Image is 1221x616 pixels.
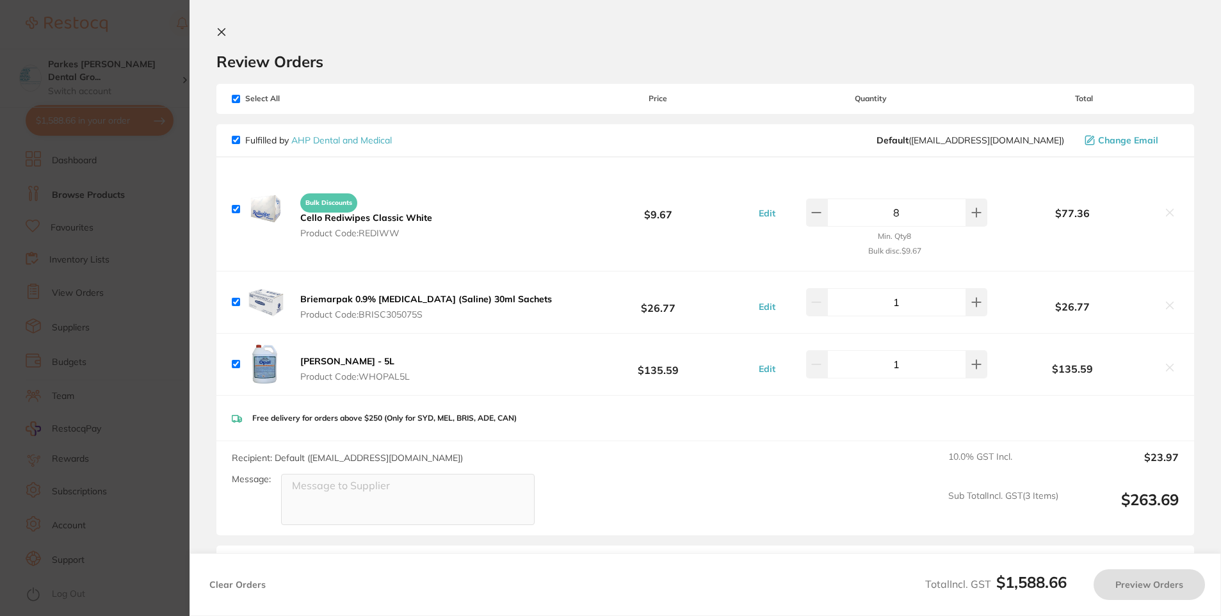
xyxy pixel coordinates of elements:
[755,363,779,375] button: Edit
[989,301,1156,312] b: $26.77
[752,94,989,103] span: Quantity
[868,247,921,255] small: Bulk disc. $9.67
[245,282,286,323] img: cHBwMjUzdA
[206,569,270,600] button: Clear Orders
[563,94,753,103] span: Price
[989,207,1156,219] b: $77.36
[989,363,1156,375] b: $135.59
[291,134,392,146] a: AHP Dental and Medical
[245,135,392,145] p: Fulfilled by
[300,228,432,238] span: Product Code: REDIWW
[948,490,1058,526] span: Sub Total Incl. GST ( 3 Items)
[296,355,414,382] button: [PERSON_NAME] - 5L Product Code:WHOPAL5L
[878,232,911,241] small: Min. Qty 8
[232,452,463,464] span: Recipient: Default ( [EMAIL_ADDRESS][DOMAIN_NAME] )
[563,197,753,221] b: $9.67
[755,207,779,219] button: Edit
[877,135,1064,145] span: orders@ahpdentalmedical.com.au
[296,188,436,239] button: Bulk Discounts Cello Rediwipes Classic White Product Code:REDIWW
[1081,134,1179,146] button: Change Email
[300,355,394,367] b: [PERSON_NAME] - 5L
[1094,569,1205,600] button: Preview Orders
[300,371,410,382] span: Product Code: WHOPAL5L
[1069,490,1179,526] output: $263.69
[755,301,779,312] button: Edit
[563,353,753,377] b: $135.59
[252,414,517,423] p: Free delivery for orders above $250 (Only for SYD, MEL, BRIS, ADE, CAN)
[245,344,286,385] img: MWlibHEzdw
[216,52,1194,71] h2: Review Orders
[877,134,909,146] b: Default
[232,94,360,103] span: Select All
[300,212,432,223] b: Cello Rediwipes Classic White
[996,572,1067,592] b: $1,588.66
[1098,135,1158,145] span: Change Email
[296,293,556,320] button: Briemarpak 0.9% [MEDICAL_DATA] (Saline) 30ml Sachets Product Code:BRISC305075S
[300,193,357,213] span: Bulk Discounts
[925,578,1067,590] span: Total Incl. GST
[989,94,1179,103] span: Total
[300,293,552,305] b: Briemarpak 0.9% [MEDICAL_DATA] (Saline) 30ml Sachets
[948,451,1058,480] span: 10.0 % GST Incl.
[563,291,753,314] b: $26.77
[300,309,552,320] span: Product Code: BRISC305075S
[232,474,271,485] label: Message:
[245,188,286,229] img: czIzczVpNg
[1069,451,1179,480] output: $23.97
